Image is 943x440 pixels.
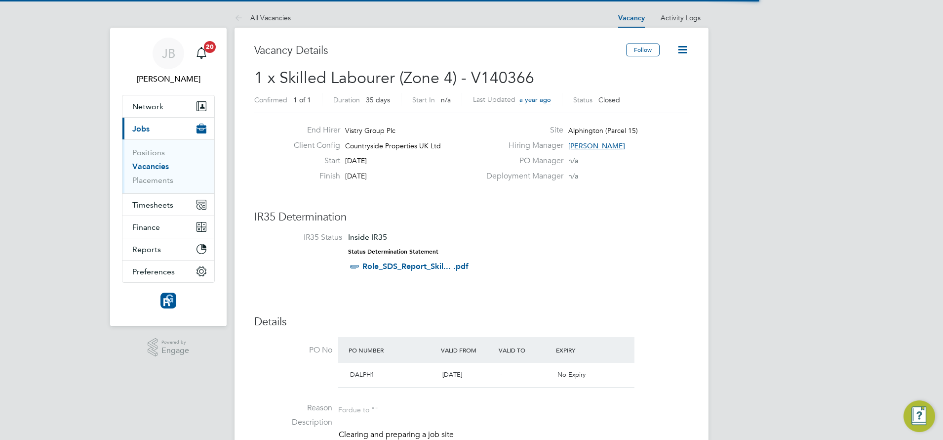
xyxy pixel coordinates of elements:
[366,95,390,104] span: 35 days
[122,194,214,216] button: Timesheets
[345,156,367,165] span: [DATE]
[122,139,214,193] div: Jobs
[286,156,340,166] label: Start
[132,124,150,133] span: Jobs
[132,245,161,254] span: Reports
[598,95,620,104] span: Closed
[438,341,496,359] div: Valid From
[568,141,625,150] span: [PERSON_NAME]
[412,95,435,104] label: Start In
[160,293,176,308] img: resourcinggroup-logo-retina.png
[122,293,215,308] a: Go to home page
[264,232,342,243] label: IR35 Status
[254,210,689,224] h3: IR35 Determination
[338,403,378,414] div: For due to ""
[345,172,367,180] span: [DATE]
[568,172,578,180] span: n/a
[122,238,214,260] button: Reports
[345,141,441,150] span: Countryside Properties UK Ltd
[132,102,163,111] span: Network
[345,126,395,135] span: Vistry Group Plc
[346,341,438,359] div: PO Number
[573,95,592,104] label: Status
[161,338,189,347] span: Powered by
[132,222,160,232] span: Finance
[480,125,563,135] label: Site
[132,148,165,157] a: Positions
[553,341,611,359] div: Expiry
[122,38,215,85] a: JB[PERSON_NAME]
[122,95,214,117] button: Network
[254,417,332,428] label: Description
[500,370,502,379] span: -
[480,140,563,151] label: Hiring Manager
[122,261,214,282] button: Preferences
[254,44,626,58] h3: Vacancy Details
[626,44,660,56] button: Follow
[254,95,287,104] label: Confirmed
[362,262,469,271] a: Role_SDS_Report_Skil... .pdf
[162,47,175,60] span: JB
[286,140,340,151] label: Client Config
[519,95,551,104] span: a year ago
[496,341,554,359] div: Valid To
[350,370,374,379] span: DALPH1
[192,38,211,69] a: 20
[122,118,214,139] button: Jobs
[333,95,360,104] label: Duration
[293,95,311,104] span: 1 of 1
[122,73,215,85] span: Joe Belsten
[254,403,332,413] label: Reason
[132,267,175,276] span: Preferences
[618,14,645,22] a: Vacancy
[254,68,534,88] span: 1 x Skilled Labourer (Zone 4) - V140366
[557,370,586,379] span: No Expiry
[254,315,689,329] h3: Details
[442,370,462,379] span: [DATE]
[161,347,189,355] span: Engage
[348,232,387,242] span: Inside IR35
[148,338,190,357] a: Powered byEngage
[132,162,169,171] a: Vacancies
[110,28,227,326] nav: Main navigation
[122,216,214,238] button: Finance
[204,41,216,53] span: 20
[286,125,340,135] label: End Hirer
[132,176,173,185] a: Placements
[348,248,438,255] strong: Status Determination Statement
[254,345,332,355] label: PO No
[661,13,701,22] a: Activity Logs
[480,171,563,181] label: Deployment Manager
[568,156,578,165] span: n/a
[904,400,935,432] button: Engage Resource Center
[132,200,173,210] span: Timesheets
[473,95,515,104] label: Last Updated
[480,156,563,166] label: PO Manager
[235,13,291,22] a: All Vacancies
[568,126,638,135] span: Alphington (Parcel 15)
[286,171,340,181] label: Finish
[441,95,451,104] span: n/a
